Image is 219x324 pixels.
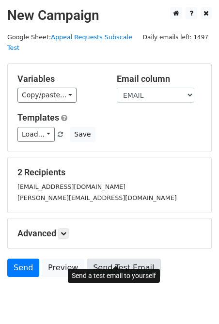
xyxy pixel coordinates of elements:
a: Templates [17,112,59,123]
small: [EMAIL_ADDRESS][DOMAIN_NAME] [17,183,125,190]
div: Send a test email to yourself [68,269,160,283]
a: Appeal Requests Subscale Test [7,33,132,52]
h5: Email column [117,74,202,84]
iframe: Chat Widget [171,278,219,324]
button: Save [70,127,95,142]
span: Daily emails left: 1497 [140,32,212,43]
h5: 2 Recipients [17,167,202,178]
a: Send Test Email [87,259,160,277]
a: Daily emails left: 1497 [140,33,212,41]
a: Send [7,259,39,277]
a: Load... [17,127,55,142]
h5: Advanced [17,228,202,239]
a: Copy/paste... [17,88,77,103]
h5: Variables [17,74,102,84]
h2: New Campaign [7,7,212,24]
a: Preview [42,259,84,277]
small: [PERSON_NAME][EMAIL_ADDRESS][DOMAIN_NAME] [17,194,177,201]
small: Google Sheet: [7,33,132,52]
